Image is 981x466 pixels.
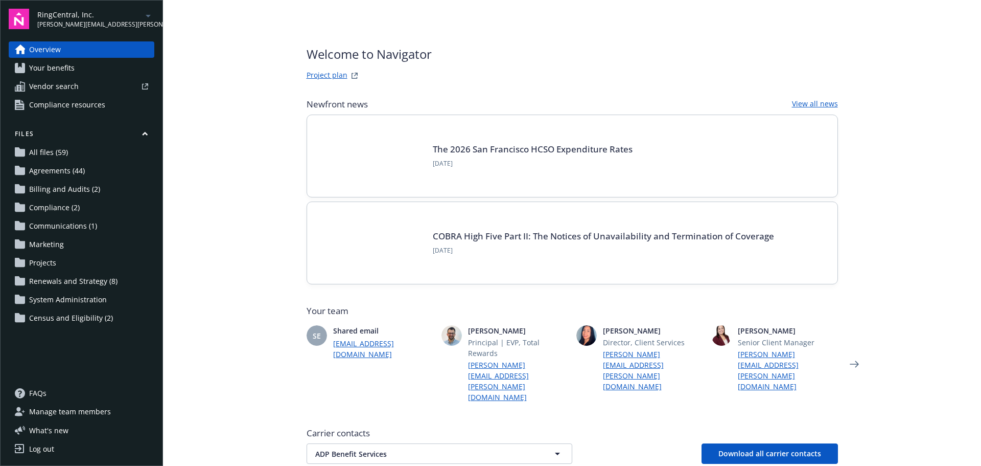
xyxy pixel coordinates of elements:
[29,385,46,402] span: FAQs
[738,337,838,348] span: Senior Client Manager
[9,292,154,308] a: System Administration
[9,310,154,326] a: Census and Eligibility (2)
[9,273,154,290] a: Renewals and Strategy (8)
[9,181,154,197] a: Billing and Audits (2)
[738,325,838,336] span: [PERSON_NAME]
[9,9,29,29] img: navigator-logo.svg
[9,60,154,76] a: Your benefits
[29,199,80,216] span: Compliance (2)
[37,9,154,29] button: RingCentral, Inc.[PERSON_NAME][EMAIL_ADDRESS][PERSON_NAME][DOMAIN_NAME]arrowDropDown
[29,404,111,420] span: Manage team members
[29,255,56,271] span: Projects
[29,441,54,457] div: Log out
[29,236,64,253] span: Marketing
[9,218,154,234] a: Communications (1)
[9,144,154,161] a: All files (59)
[348,70,361,82] a: projectPlanWebsite
[29,310,113,326] span: Census and Eligibility (2)
[433,143,633,155] a: The 2026 San Francisco HCSO Expenditure Rates
[603,349,703,392] a: [PERSON_NAME][EMAIL_ADDRESS][PERSON_NAME][DOMAIN_NAME]
[702,443,838,464] button: Download all carrier contacts
[603,337,703,348] span: Director, Client Services
[29,425,68,436] span: What ' s new
[333,338,433,360] a: [EMAIL_ADDRESS][DOMAIN_NAME]
[29,292,107,308] span: System Administration
[468,360,568,403] a: [PERSON_NAME][EMAIL_ADDRESS][PERSON_NAME][DOMAIN_NAME]
[29,78,79,95] span: Vendor search
[29,144,68,161] span: All files (59)
[333,325,433,336] span: Shared email
[468,325,568,336] span: [PERSON_NAME]
[9,129,154,142] button: Files
[307,443,572,464] button: ADP Benefit Services
[37,20,142,29] span: [PERSON_NAME][EMAIL_ADDRESS][PERSON_NAME][DOMAIN_NAME]
[846,356,862,372] a: Next
[9,97,154,113] a: Compliance resources
[9,78,154,95] a: Vendor search
[9,255,154,271] a: Projects
[29,97,105,113] span: Compliance resources
[307,70,347,82] a: Project plan
[29,60,75,76] span: Your benefits
[9,404,154,420] a: Manage team members
[433,159,633,168] span: [DATE]
[9,163,154,179] a: Agreements (44)
[9,199,154,216] a: Compliance (2)
[9,385,154,402] a: FAQs
[711,325,732,346] img: photo
[9,236,154,253] a: Marketing
[29,41,61,58] span: Overview
[576,325,597,346] img: photo
[313,330,321,341] span: SE
[323,218,421,268] img: BLOG-Card Image - Compliance - COBRA High Five Pt 2 - 08-21-25.jpg
[323,131,421,181] img: BLOG+Card Image - Compliance - 2026 SF HCSO Expenditure Rates - 08-26-25.jpg
[603,325,703,336] span: [PERSON_NAME]
[307,305,838,317] span: Your team
[29,218,97,234] span: Communications (1)
[315,449,528,459] span: ADP Benefit Services
[468,337,568,359] span: Principal | EVP, Total Rewards
[142,9,154,21] a: arrowDropDown
[29,181,100,197] span: Billing and Audits (2)
[433,230,774,242] a: COBRA High Five Part II: The Notices of Unavailability and Termination of Coverage
[738,349,838,392] a: [PERSON_NAME][EMAIL_ADDRESS][PERSON_NAME][DOMAIN_NAME]
[29,273,118,290] span: Renewals and Strategy (8)
[307,427,838,439] span: Carrier contacts
[37,9,142,20] span: RingCentral, Inc.
[718,449,821,458] span: Download all carrier contacts
[307,98,368,110] span: Newfront news
[29,163,85,179] span: Agreements (44)
[9,425,85,436] button: What's new
[792,98,838,110] a: View all news
[441,325,462,346] img: photo
[433,246,774,255] span: [DATE]
[9,41,154,58] a: Overview
[307,45,432,63] span: Welcome to Navigator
